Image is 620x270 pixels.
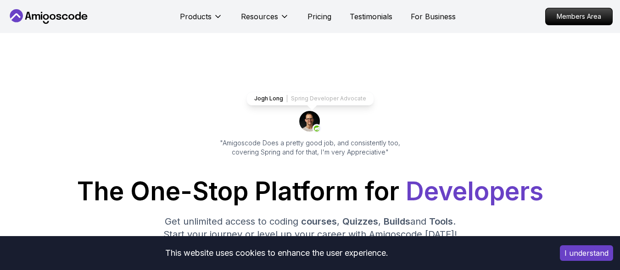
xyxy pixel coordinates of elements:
p: Jogh Long [254,95,283,102]
a: Members Area [545,8,613,25]
button: Products [180,11,223,29]
img: josh long [299,111,321,133]
button: Resources [241,11,289,29]
span: Developers [406,176,543,206]
span: Tools [429,216,453,227]
h1: The One-Stop Platform for [7,179,613,204]
a: Testimonials [350,11,392,22]
span: courses [301,216,337,227]
span: Quizzes [342,216,378,227]
p: Spring Developer Advocate [291,95,366,102]
div: This website uses cookies to enhance the user experience. [7,243,546,263]
p: Products [180,11,212,22]
a: For Business [411,11,456,22]
button: Accept cookies [560,245,613,261]
p: Resources [241,11,278,22]
p: Get unlimited access to coding , , and . Start your journey or level up your career with Amigosco... [156,215,464,241]
span: Builds [384,216,410,227]
a: Pricing [307,11,331,22]
p: "Amigoscode Does a pretty good job, and consistently too, covering Spring and for that, I'm very ... [207,138,413,157]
